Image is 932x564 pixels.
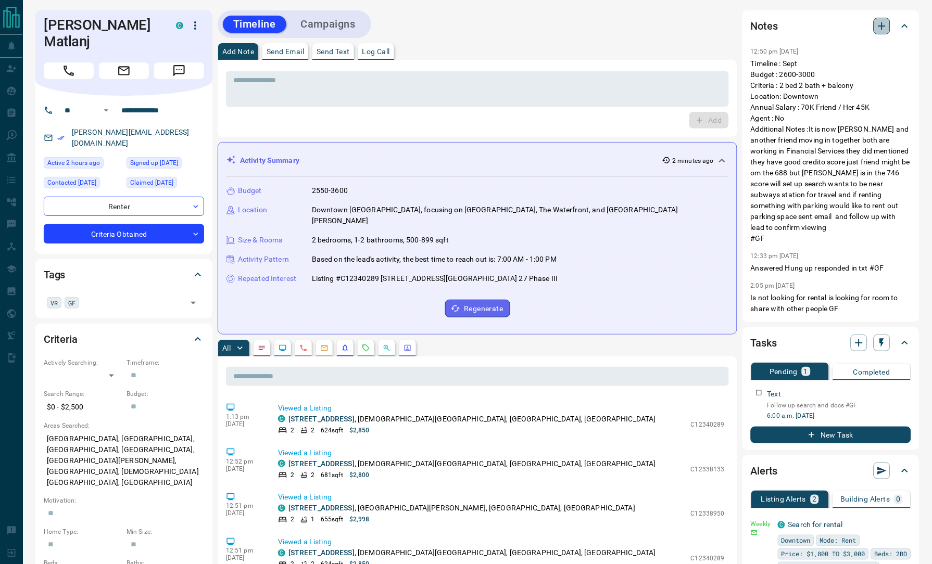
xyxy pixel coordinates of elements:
[44,421,204,430] p: Areas Searched:
[813,496,817,503] p: 2
[841,496,890,503] p: Building Alerts
[47,158,100,168] span: Active 2 hours ago
[767,401,911,410] p: Follow up search and docs #GF
[445,300,510,317] button: Regenerate
[44,17,160,50] h1: [PERSON_NAME] Matlanj
[278,505,285,512] div: condos.ca
[44,62,94,79] span: Call
[751,48,799,55] p: 12:50 pm [DATE]
[226,413,262,420] p: 1:13 pm
[226,510,262,517] p: [DATE]
[761,496,807,503] p: Listing Alerts
[44,327,204,352] div: Criteria
[267,48,304,55] p: Send Email
[278,403,725,414] p: Viewed a Listing
[897,496,901,503] p: 0
[238,204,267,215] p: Location
[226,547,262,555] p: 12:51 pm
[288,414,656,425] p: , [DEMOGRAPHIC_DATA][GEOGRAPHIC_DATA], [GEOGRAPHIC_DATA], [GEOGRAPHIC_DATA]
[349,426,370,435] p: $2,850
[804,368,808,375] p: 1
[127,389,204,399] p: Budget:
[362,48,390,55] p: Log Call
[258,344,266,352] svg: Notes
[44,358,121,367] p: Actively Searching:
[770,368,798,375] p: Pending
[127,528,204,537] p: Min Size:
[127,358,204,367] p: Timeframe:
[279,344,287,352] svg: Lead Browsing Activity
[782,535,811,546] span: Downtown
[691,554,725,563] p: C12340289
[226,458,262,465] p: 12:52 pm
[312,254,557,265] p: Based on the lead's activity, the best time to reach out is: 7:00 AM - 1:00 PM
[312,273,558,284] p: Listing #C12340289 [STREET_ADDRESS][GEOGRAPHIC_DATA] 27 Phase III
[341,344,349,352] svg: Listing Alerts
[288,548,656,559] p: , [DEMOGRAPHIC_DATA][GEOGRAPHIC_DATA], [GEOGRAPHIC_DATA], [GEOGRAPHIC_DATA]
[130,158,178,168] span: Signed up [DATE]
[222,344,231,352] p: All
[751,330,911,355] div: Tasks
[383,344,391,352] svg: Opportunities
[226,420,262,428] p: [DATE]
[278,492,725,503] p: Viewed a Listing
[311,426,314,435] p: 2
[44,224,204,243] div: Criteria Obtained
[226,555,262,562] p: [DATE]
[57,134,65,142] svg: Email Verified
[238,273,296,284] p: Repeated Interest
[44,177,121,191] div: Sun Dec 22 2024
[44,331,78,348] h2: Criteria
[154,62,204,79] span: Message
[288,549,355,557] a: [STREET_ADDRESS]
[767,411,911,420] p: 6:00 a.m. [DATE]
[226,151,728,170] div: Activity Summary2 minutes ago
[44,528,121,537] p: Home Type:
[875,549,908,559] span: Beds: 2BD
[44,496,204,506] p: Motivation:
[782,549,865,559] span: Price: $1,800 TO $3,000
[100,104,112,117] button: Open
[44,399,121,416] p: $0 - $2,500
[853,368,890,376] p: Completed
[291,426,294,435] p: 2
[44,266,65,283] h2: Tags
[673,156,714,165] p: 2 minutes ago
[751,335,777,351] h2: Tasks
[222,48,254,55] p: Add Note
[312,185,348,196] p: 2550-3600
[278,415,285,422] div: condos.ca
[321,470,343,480] p: 681 sqft
[278,537,725,548] p: Viewed a Listing
[312,204,728,226] p: Downtown [GEOGRAPHIC_DATA], focusing on [GEOGRAPHIC_DATA], The Waterfront, and [GEOGRAPHIC_DATA][...
[788,521,843,529] a: Search for rental
[751,252,799,260] p: 12:33 pm [DATE]
[44,197,204,216] div: Renter
[278,549,285,557] div: condos.ca
[226,465,262,472] p: [DATE]
[751,292,911,314] p: Is not looking for rental is looking for room to share with other people GF
[47,177,96,188] span: Contacted [DATE]
[362,344,370,352] svg: Requests
[44,262,204,287] div: Tags
[99,62,149,79] span: Email
[820,535,857,546] span: Mode: Rent
[751,427,911,443] button: New Task
[176,22,183,29] div: condos.ca
[751,529,758,536] svg: Email
[321,426,343,435] p: 624 sqft
[51,298,58,308] span: VR
[291,515,294,524] p: 2
[317,48,350,55] p: Send Text
[349,515,370,524] p: $2,998
[238,254,289,265] p: Activity Pattern
[320,344,329,352] svg: Emails
[778,521,785,529] div: condos.ca
[349,470,370,480] p: $2,800
[321,515,343,524] p: 655 sqft
[312,235,449,246] p: 2 bedrooms, 1-2 bathrooms, 500-899 sqft
[751,18,778,34] h2: Notes
[288,458,656,469] p: , [DEMOGRAPHIC_DATA][GEOGRAPHIC_DATA], [GEOGRAPHIC_DATA], [GEOGRAPHIC_DATA]
[751,263,911,274] p: Answered Hung up responded in txt #GF
[186,296,200,310] button: Open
